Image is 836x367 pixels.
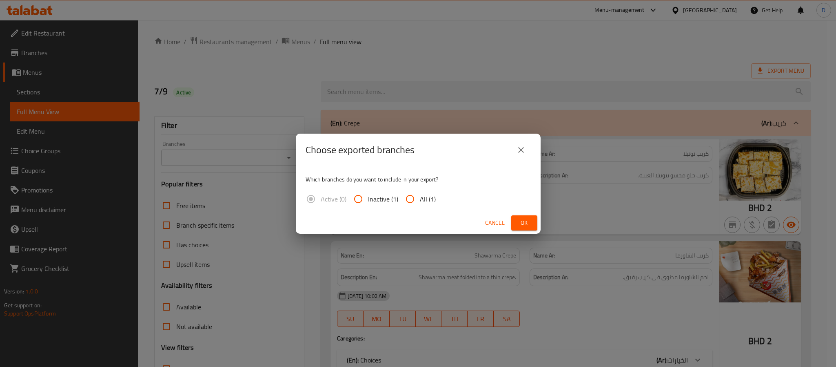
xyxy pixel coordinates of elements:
button: close [511,140,531,160]
span: Active (0) [321,194,346,204]
span: Ok [518,218,531,228]
span: Cancel [485,218,505,228]
button: Cancel [482,215,508,230]
h2: Choose exported branches [306,143,415,157]
p: Which branches do you want to include in your export? [306,175,531,183]
span: Inactive (1) [368,194,398,204]
span: All (1) [420,194,436,204]
button: Ok [511,215,537,230]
